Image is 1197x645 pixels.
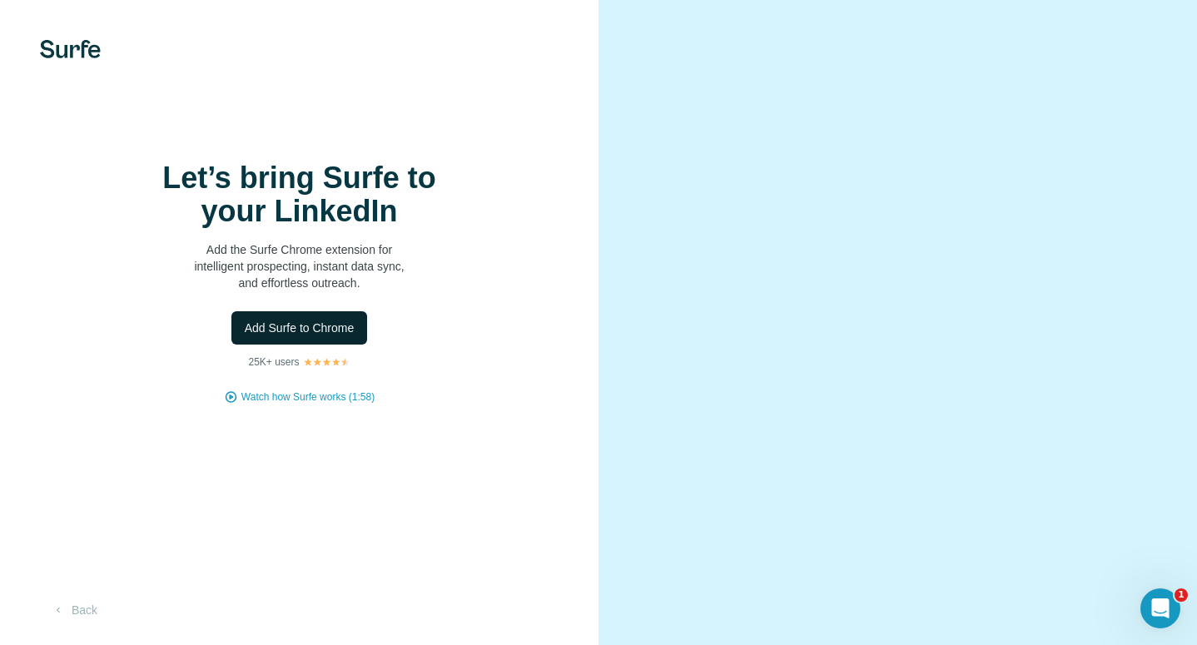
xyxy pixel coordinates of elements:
button: Add Surfe to Chrome [231,311,368,345]
span: Add Surfe to Chrome [245,320,355,336]
p: 25K+ users [248,355,299,370]
span: 1 [1175,588,1188,602]
button: Watch how Surfe works (1:58) [241,389,375,404]
img: Rating Stars [303,357,350,367]
h1: Let’s bring Surfe to your LinkedIn [133,161,466,228]
img: Surfe's logo [40,40,101,58]
iframe: Intercom live chat [1140,588,1180,628]
button: Back [40,595,109,625]
p: Add the Surfe Chrome extension for intelligent prospecting, instant data sync, and effortless out... [133,241,466,291]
